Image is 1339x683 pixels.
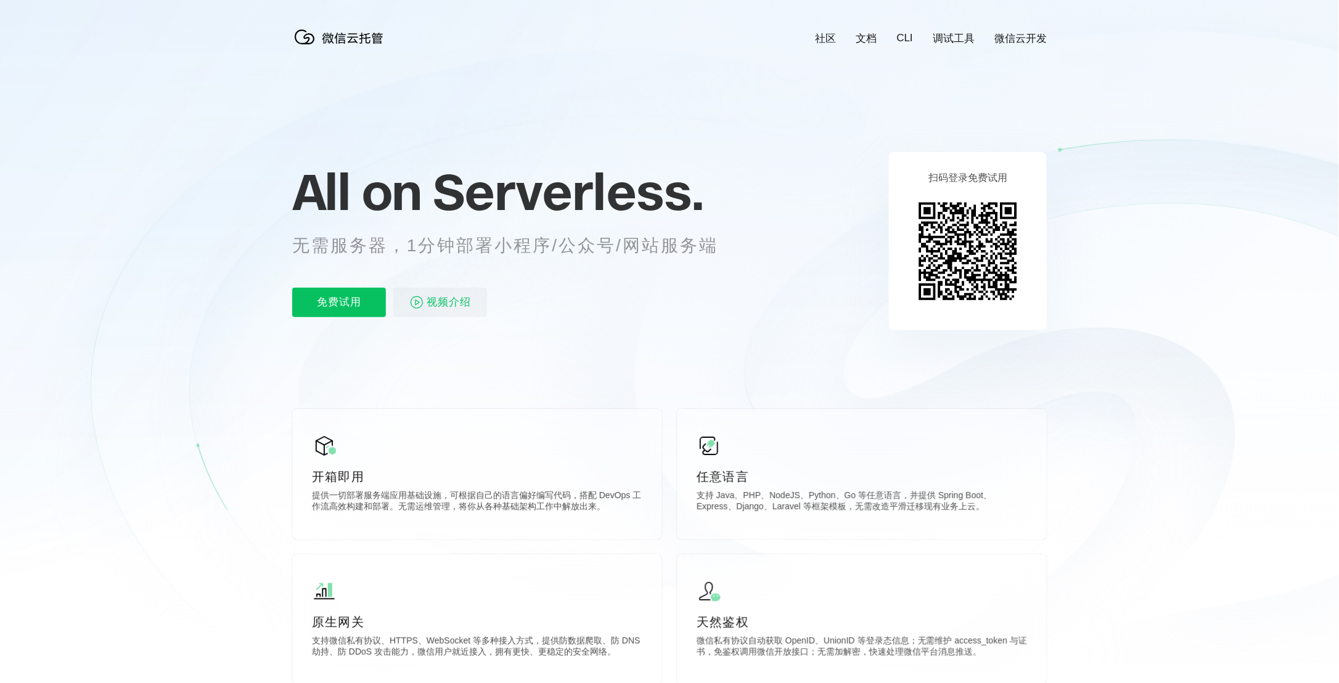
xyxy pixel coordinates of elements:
[433,161,703,222] span: Serverless.
[816,31,837,46] a: 社区
[312,490,642,515] p: 提供一切部署服务端应用基础设施，可根据自己的语言偏好编写代码，搭配 DevOps 工作流高效构建和部署。无需运维管理，将你从各种基础架构工作中解放出来。
[933,31,975,46] a: 调试工具
[856,31,877,46] a: 文档
[697,490,1027,515] p: 支持 Java、PHP、NodeJS、Python、Go 等任意语言，并提供 Spring Boot、Express、Django、Laravel 等框架模板，无需改造平滑迁移现有业务上云。
[427,288,471,317] span: 视频介绍
[292,25,391,49] img: 微信云托管
[697,468,1027,485] p: 任意语言
[697,613,1027,631] p: 天然鉴权
[312,613,642,631] p: 原生网关
[292,233,741,258] p: 无需服务器，1分钟部署小程序/公众号/网站服务端
[292,161,421,222] span: All on
[409,295,424,310] img: video_play.svg
[292,288,386,317] p: 免费试用
[928,172,1007,185] p: 扫码登录免费试用
[994,31,1047,46] a: 微信云开发
[697,636,1027,660] p: 微信私有协议自动获取 OpenID、UnionID 等登录态信息；无需维护 access_token 与证书，免鉴权调用微信开放接口；无需加解密，快速处理微信平台消息推送。
[312,636,642,660] p: 支持微信私有协议、HTTPS、WebSocket 等多种接入方式，提供防数据爬取、防 DNS 劫持、防 DDoS 攻击能力，微信用户就近接入，拥有更快、更稳定的安全网络。
[312,468,642,485] p: 开箱即用
[897,32,913,44] a: CLI
[292,41,391,51] a: 微信云托管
